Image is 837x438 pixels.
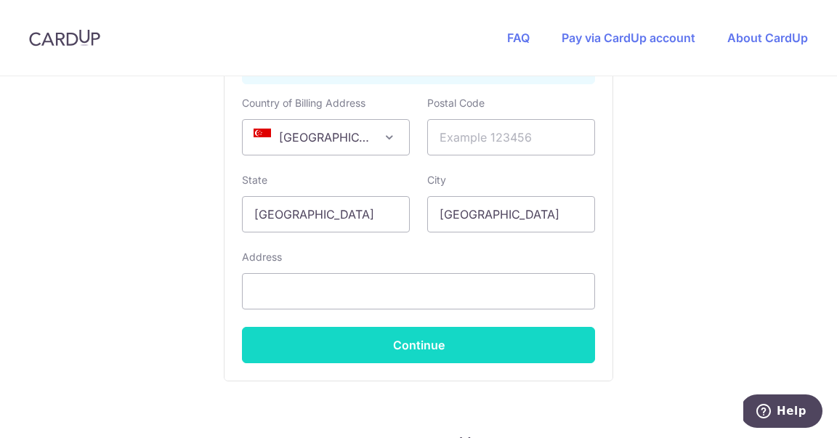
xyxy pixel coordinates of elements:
span: Singapore [242,119,410,155]
label: City [427,173,446,187]
button: Continue [242,327,595,363]
label: Address [242,250,282,264]
input: Example 123456 [427,119,595,155]
iframe: Opens a widget where you can find more information [743,394,822,431]
a: Pay via CardUp account [562,31,695,45]
span: Singapore [243,120,409,155]
a: FAQ [507,31,530,45]
a: About CardUp [727,31,808,45]
img: CardUp [29,29,100,46]
label: State [242,173,267,187]
label: Postal Code [427,96,485,110]
label: Country of Billing Address [242,96,365,110]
